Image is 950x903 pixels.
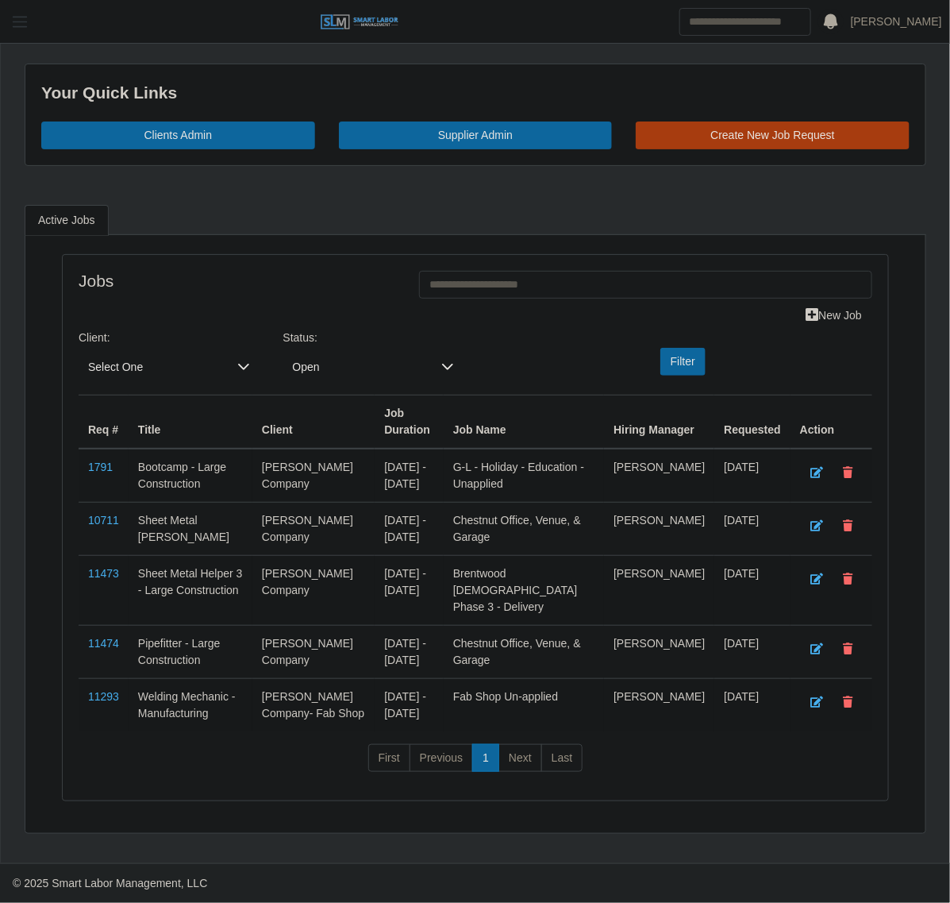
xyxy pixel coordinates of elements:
nav: pagination [79,744,872,785]
button: Filter [660,348,706,376]
a: Active Jobs [25,205,109,236]
a: 11293 [88,690,119,703]
h4: Jobs [79,271,395,291]
th: Action [790,395,872,449]
th: Job Duration [375,395,444,449]
td: Fab Shop Un-applied [444,678,604,731]
a: 11473 [88,567,119,580]
td: Sheet Metal Helper 3 - Large Construction [129,555,252,625]
td: [PERSON_NAME] Company- Fab Shop [252,678,375,731]
a: 1 [472,744,499,773]
td: [DATE] - [DATE] [375,555,444,625]
a: New Job [796,302,872,330]
td: G-L - Holiday - Education - Unapplied [444,449,604,503]
td: [PERSON_NAME] [604,678,714,731]
td: Chestnut Office, Venue, & Garage [444,625,604,678]
a: Clients Admin [41,122,315,149]
th: Title [129,395,252,449]
div: Your Quick Links [41,80,910,106]
td: [DATE] [714,449,790,503]
a: 1791 [88,461,113,473]
th: Client [252,395,375,449]
span: Open [283,353,433,382]
td: [PERSON_NAME] Company [252,625,375,678]
td: [PERSON_NAME] Company [252,449,375,503]
td: [DATE] - [DATE] [375,625,444,678]
a: 10711 [88,514,119,527]
a: Supplier Admin [339,122,613,149]
td: [DATE] [714,678,790,731]
td: [DATE] [714,502,790,555]
label: Status: [283,330,318,346]
span: Select One [79,353,228,382]
td: [PERSON_NAME] [604,555,714,625]
td: Welding Mechanic - Manufacturing [129,678,252,731]
td: Brentwood [DEMOGRAPHIC_DATA] Phase 3 - Delivery [444,555,604,625]
td: [DATE] - [DATE] [375,449,444,503]
td: Chestnut Office, Venue, & Garage [444,502,604,555]
a: [PERSON_NAME] [851,14,942,30]
td: [PERSON_NAME] [604,625,714,678]
td: Sheet Metal [PERSON_NAME] [129,502,252,555]
input: Search [679,8,811,36]
td: [DATE] - [DATE] [375,502,444,555]
th: Requested [714,395,790,449]
th: Job Name [444,395,604,449]
td: [DATE] [714,625,790,678]
td: [PERSON_NAME] Company [252,502,375,555]
a: Create New Job Request [636,122,910,149]
a: 11474 [88,637,119,650]
td: [DATE] - [DATE] [375,678,444,731]
td: Bootcamp - Large Construction [129,449,252,503]
span: © 2025 Smart Labor Management, LLC [13,877,207,889]
th: Req # [79,395,129,449]
label: Client: [79,330,110,346]
td: Pipefitter - Large Construction [129,625,252,678]
th: Hiring Manager [604,395,714,449]
td: [PERSON_NAME] [604,449,714,503]
td: [DATE] [714,555,790,625]
td: [PERSON_NAME] Company [252,555,375,625]
td: [PERSON_NAME] [604,502,714,555]
img: SLM Logo [320,14,399,31]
